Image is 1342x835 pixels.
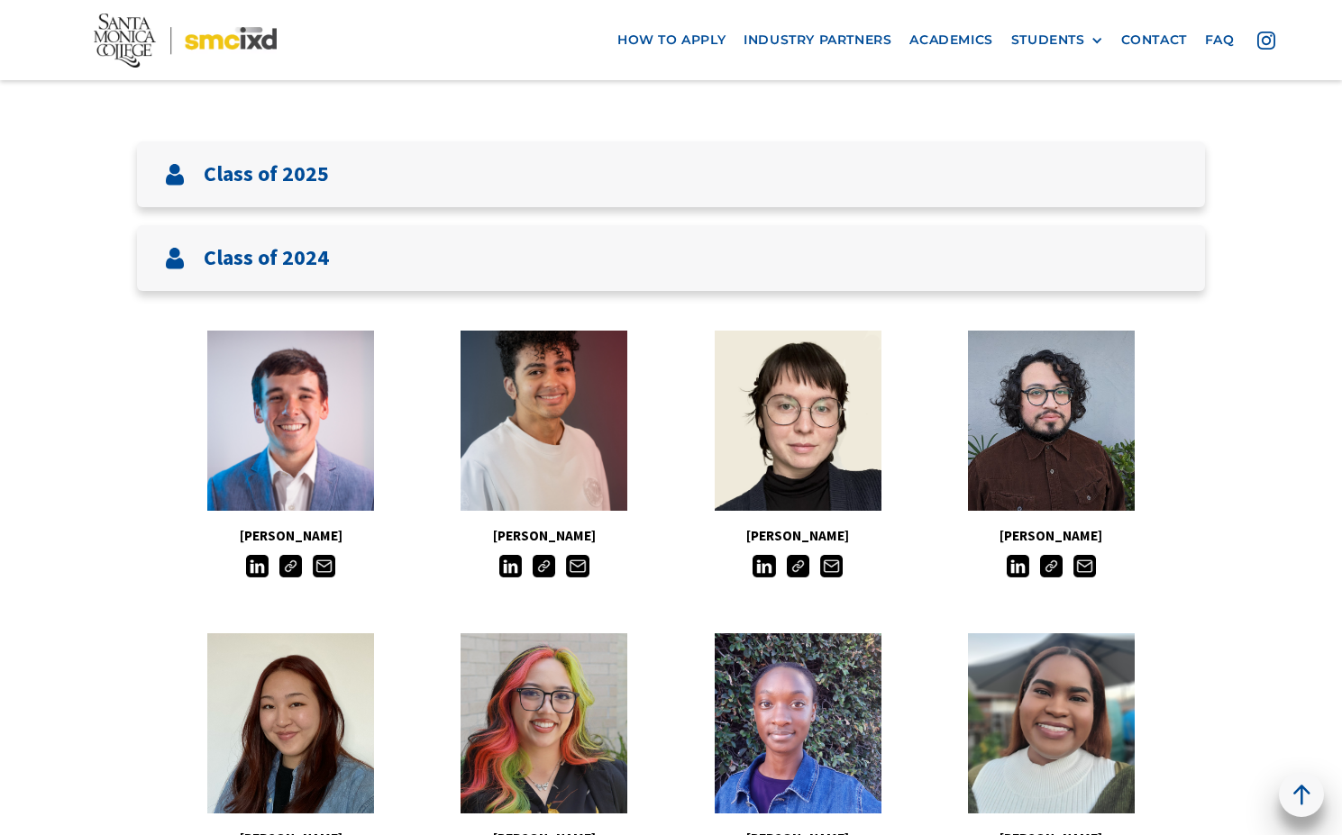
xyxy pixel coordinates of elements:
[533,555,555,577] img: Link icon
[164,164,186,186] img: User icon
[417,524,671,548] h5: [PERSON_NAME]
[1040,555,1063,577] img: Link icon
[735,23,900,57] a: industry partners
[499,555,522,577] img: LinkedIn icon
[925,524,1178,548] h5: [PERSON_NAME]
[671,524,925,548] h5: [PERSON_NAME]
[1279,772,1324,817] a: back to top
[1112,23,1196,57] a: contact
[1196,23,1244,57] a: faq
[94,14,277,68] img: Santa Monica College - SMC IxD logo
[1007,555,1029,577] img: LinkedIn icon
[820,555,843,577] img: Email icon
[313,555,335,577] img: Email icon
[164,524,417,548] h5: [PERSON_NAME]
[246,555,269,577] img: LinkedIn icon
[900,23,1001,57] a: Academics
[279,555,302,577] img: Link icon
[753,555,775,577] img: LinkedIn icon
[1257,32,1275,50] img: icon - instagram
[1011,32,1103,48] div: STUDENTS
[204,161,329,187] h3: Class of 2025
[164,248,186,269] img: User icon
[566,555,589,577] img: Email icon
[204,245,329,271] h3: Class of 2024
[1011,32,1085,48] div: STUDENTS
[608,23,735,57] a: how to apply
[787,555,809,577] img: Link icon
[1073,555,1096,577] img: Email icon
